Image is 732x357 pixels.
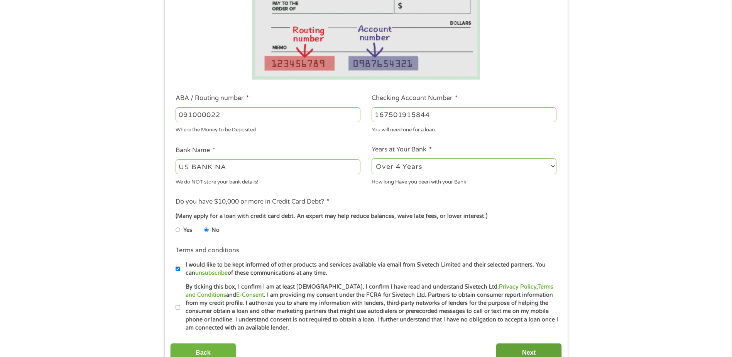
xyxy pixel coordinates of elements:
label: Bank Name [176,146,215,155]
a: unsubscribe [195,270,228,276]
a: E-Consent [236,292,264,298]
label: By ticking this box, I confirm I am at least [DEMOGRAPHIC_DATA]. I confirm I have read and unders... [180,283,559,332]
div: We do NOT store your bank details! [176,175,360,186]
input: 263177916 [176,107,360,122]
label: Years at Your Bank [372,146,432,154]
input: 345634636 [372,107,556,122]
a: Privacy Policy [499,284,536,290]
div: You will need one for a loan. [372,124,556,134]
div: (Many apply for a loan with credit card debt. An expert may help reduce balances, waive late fees... [176,212,556,221]
label: Terms and conditions [176,246,239,255]
a: Terms and Conditions [186,284,553,298]
label: No [211,226,220,235]
label: Checking Account Number [372,94,458,102]
div: Where the Money to be Deposited [176,124,360,134]
label: Yes [183,226,192,235]
label: Do you have $10,000 or more in Credit Card Debt? [176,198,330,206]
label: ABA / Routing number [176,94,249,102]
div: How long Have you been with your Bank [372,175,556,186]
label: I would like to be kept informed of other products and services available via email from Sivetech... [180,261,559,277]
